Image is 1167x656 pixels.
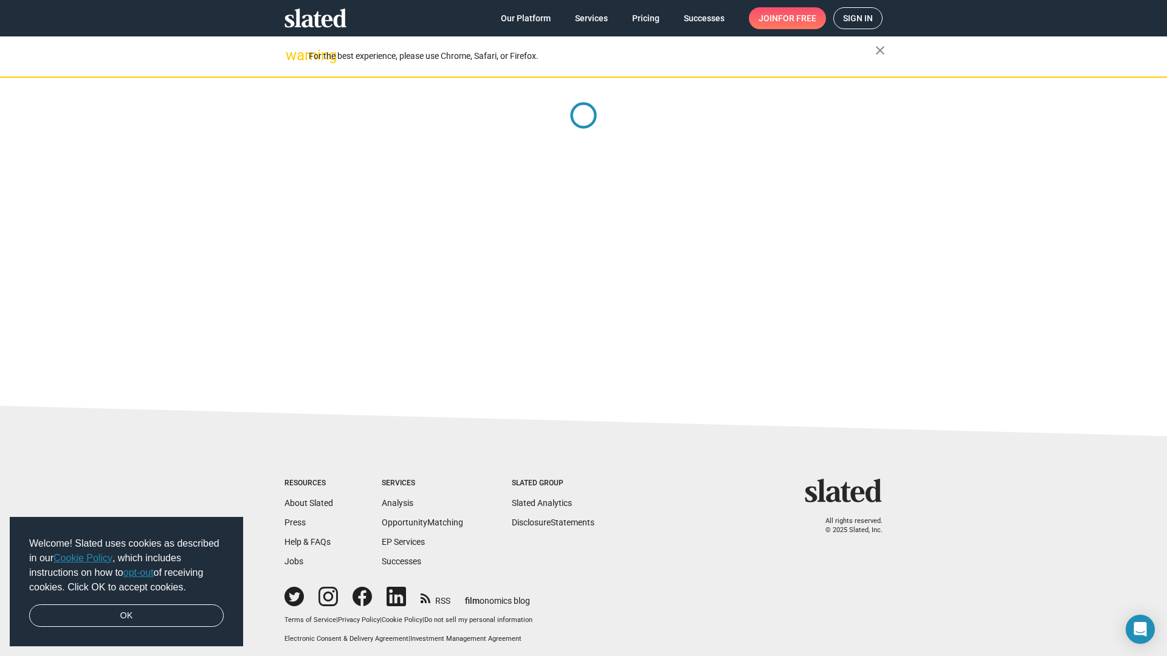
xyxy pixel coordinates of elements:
[284,616,336,624] a: Terms of Service
[284,479,333,488] div: Resources
[749,7,826,29] a: Joinfor free
[382,518,463,527] a: OpportunityMatching
[284,635,408,643] a: Electronic Consent & Delivery Agreement
[421,588,450,607] a: RSS
[684,7,725,29] span: Successes
[382,498,413,508] a: Analysis
[512,479,594,488] div: Slated Group
[286,48,300,63] mat-icon: warning
[382,616,422,624] a: Cookie Policy
[491,7,560,29] a: Our Platform
[284,556,303,566] a: Jobs
[512,518,594,527] a: DisclosureStatements
[422,616,424,624] span: |
[284,518,306,527] a: Press
[424,616,532,625] button: Do not sell my personal information
[338,616,380,624] a: Privacy Policy
[123,567,154,578] a: opt-out
[565,7,618,29] a: Services
[284,537,331,547] a: Help & FAQs
[759,7,816,29] span: Join
[284,498,333,508] a: About Slated
[382,556,421,566] a: Successes
[1126,615,1155,644] div: Open Intercom Messenger
[380,616,382,624] span: |
[309,48,875,64] div: For the best experience, please use Chrome, Safari, or Firefox.
[29,604,224,627] a: dismiss cookie message
[575,7,608,29] span: Services
[10,517,243,647] div: cookieconsent
[833,7,883,29] a: Sign in
[674,7,734,29] a: Successes
[408,635,410,643] span: |
[873,43,887,58] mat-icon: close
[465,596,480,606] span: film
[632,7,659,29] span: Pricing
[53,553,112,563] a: Cookie Policy
[336,616,338,624] span: |
[843,8,873,29] span: Sign in
[813,517,883,535] p: All rights reserved. © 2025 Slated, Inc.
[410,635,522,643] a: Investment Management Agreement
[778,7,816,29] span: for free
[465,586,530,607] a: filmonomics blog
[622,7,669,29] a: Pricing
[501,7,551,29] span: Our Platform
[512,498,572,508] a: Slated Analytics
[29,536,224,595] span: Welcome! Slated uses cookies as described in our , which includes instructions on how to of recei...
[382,479,463,488] div: Services
[382,537,425,547] a: EP Services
